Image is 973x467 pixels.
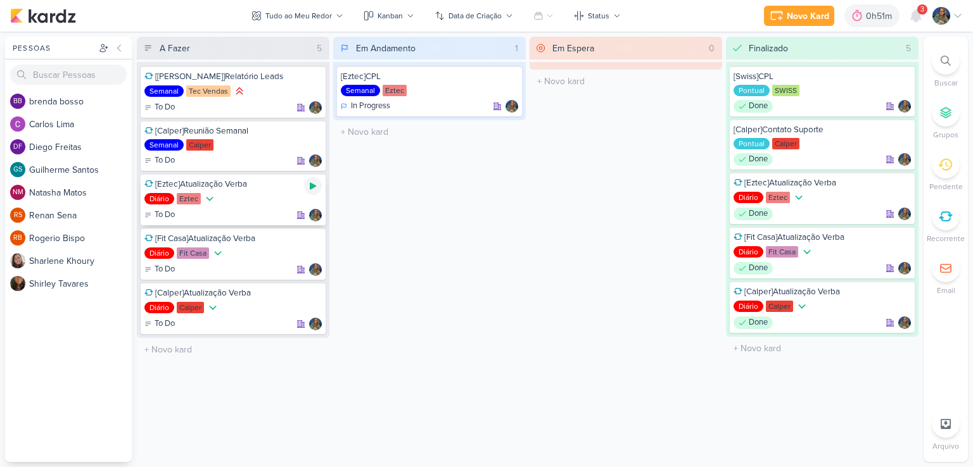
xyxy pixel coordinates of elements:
div: Responsável: Isabella Gutierres [898,316,911,329]
p: bb [13,98,22,105]
p: To Do [155,209,175,221]
div: [Calper]Atualização Verba [144,287,322,299]
input: + Novo kard [728,339,916,358]
p: Buscar [934,77,958,89]
div: C a r l o s L i m a [29,118,132,131]
div: SWISS [772,85,799,96]
div: A Fazer [160,42,190,55]
div: Guilherme Santos [10,162,25,177]
div: [Tec Vendas]Relatório Leads [144,71,322,82]
div: Diário [734,301,763,312]
p: NM [13,189,23,196]
div: In Progress [341,100,390,113]
div: To Do [144,209,175,221]
div: Diário [144,247,174,259]
input: + Novo kard [336,123,523,141]
div: Responsável: Isabella Gutierres [309,318,322,330]
div: Done [734,100,773,113]
p: Done [749,262,768,275]
div: Semanal [144,139,184,151]
p: Done [749,153,768,166]
div: [Eztec]Atualização Verba [734,177,911,189]
img: Isabella Gutierres [898,153,911,166]
div: 5 [312,42,327,55]
div: Eztec [177,193,201,204]
div: Prioridade Baixa [796,300,808,313]
img: Isabella Gutierres [309,154,322,167]
p: Done [749,208,768,220]
div: Rogerio Bispo [10,230,25,246]
div: Diário [734,246,763,258]
div: Responsável: Isabella Gutierres [309,101,322,114]
img: Isabella Gutierres [506,100,518,113]
div: Renan Sena [10,208,25,223]
div: Prioridade Baixa [801,246,813,258]
div: Ligar relógio [304,177,322,195]
div: brenda bosso [10,94,25,109]
button: Novo Kard [764,6,834,26]
p: Grupos [933,129,958,140]
div: G u i l h e r m e S a n t o s [29,163,132,177]
div: Semanal [144,85,184,97]
div: b r e n d a b o s s o [29,95,132,108]
div: [Calper]Atualização Verba [734,286,911,297]
img: Isabella Gutierres [898,208,911,220]
div: To Do [144,101,175,114]
div: Responsável: Isabella Gutierres [309,263,322,276]
p: RB [13,235,22,242]
div: Eztec [383,85,407,96]
input: + Novo kard [532,72,720,90]
div: Em Andamento [356,42,416,55]
div: S h i r l e y T a v a r e s [29,277,132,290]
div: Tec Vendas [186,85,231,97]
div: 0 [704,42,720,55]
div: Novo Kard [787,9,829,23]
p: GS [13,166,22,173]
div: [Calper]Contato Suporte [734,124,911,135]
div: Pessoas [10,42,96,54]
img: Isabella Gutierres [309,209,322,221]
img: Isabella Gutierres [932,7,950,25]
img: Isabella Gutierres [898,262,911,275]
div: Done [734,208,773,220]
span: 3 [920,4,924,15]
div: Responsável: Isabella Gutierres [309,154,322,167]
img: Sharlene Khoury [10,253,25,268]
p: Email [937,285,955,296]
div: [Fit Casa]Atualização Verba [144,233,322,244]
div: Done [734,316,773,329]
p: To Do [155,318,175,330]
div: [Swiss]CPL [734,71,911,82]
div: Done [734,153,773,166]
img: Isabella Gutierres [898,316,911,329]
img: Isabella Gutierres [309,318,322,330]
div: Em Espera [552,42,594,55]
div: Fit Casa [177,247,209,259]
div: Prioridade Alta [233,85,246,97]
div: [Fit Casa]Atualização Verba [734,232,911,243]
div: Done [734,262,773,275]
div: To Do [144,263,175,276]
div: Responsável: Isabella Gutierres [309,209,322,221]
div: D i e g o F r e i t a s [29,140,132,154]
p: DF [13,144,22,151]
p: RS [14,212,22,219]
div: Responsável: Isabella Gutierres [898,153,911,166]
p: Recorrente [927,233,965,244]
p: Pendente [929,181,963,192]
div: R e n a n S e n a [29,209,132,222]
div: N a t a s h a M a t o s [29,186,132,199]
p: Arquivo [932,440,959,452]
div: Calper [186,139,213,151]
p: In Progress [351,100,390,113]
p: Done [749,100,768,113]
div: Eztec [766,192,790,203]
div: Prioridade Baixa [207,301,219,314]
div: S h a r l e n e K h o u r y [29,254,132,268]
div: Calper [766,301,793,312]
p: To Do [155,101,175,114]
div: Calper [177,302,204,313]
li: Ctrl + F [924,47,968,89]
div: 5 [901,42,916,55]
img: kardz.app [10,8,76,23]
